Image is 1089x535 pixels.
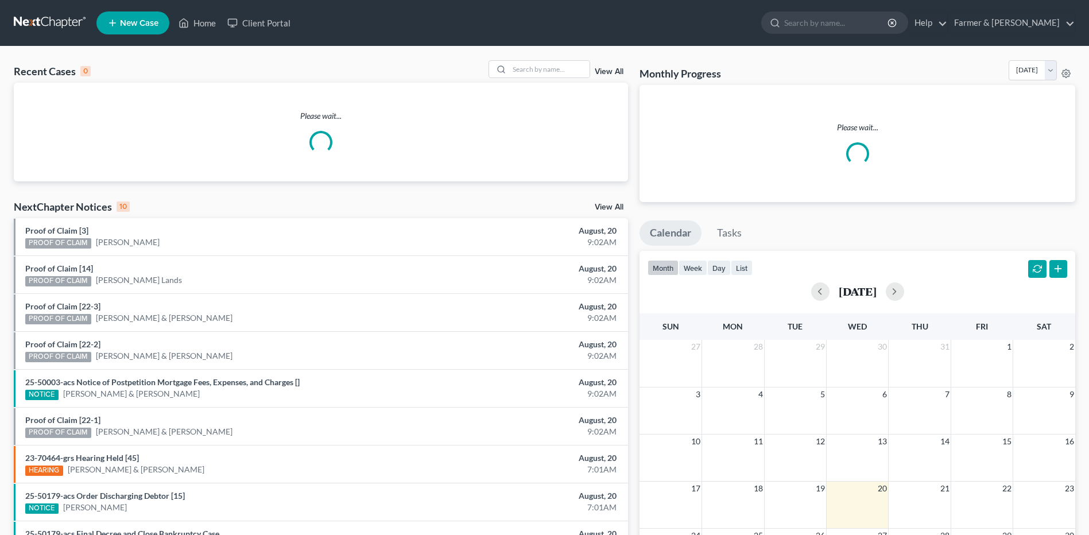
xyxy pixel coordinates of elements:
div: August, 20 [427,452,617,464]
span: 15 [1001,435,1013,448]
div: NOTICE [25,390,59,400]
a: Proof of Claim [22-1] [25,415,100,425]
div: PROOF OF CLAIM [25,428,91,438]
div: August, 20 [427,377,617,388]
span: New Case [120,19,158,28]
span: 4 [757,387,764,401]
a: View All [595,203,623,211]
div: Recent Cases [14,64,91,78]
div: August, 20 [427,301,617,312]
span: 23 [1064,482,1075,495]
span: Tue [788,321,803,331]
a: Proof of Claim [3] [25,226,88,235]
span: Fri [976,321,988,331]
a: [PERSON_NAME] [63,502,127,513]
a: Proof of Claim [22-3] [25,301,100,311]
a: 25-50003-acs Notice of Postpetition Mortgage Fees, Expenses, and Charges [] [25,377,300,387]
a: Client Portal [222,13,296,33]
a: Proof of Claim [14] [25,263,93,273]
button: week [679,260,707,276]
div: 9:02AM [427,312,617,324]
div: 7:01AM [427,502,617,513]
div: HEARING [25,466,63,476]
div: 10 [117,201,130,212]
a: Farmer & [PERSON_NAME] [948,13,1075,33]
a: 23-70464-grs Hearing Held [45] [25,453,139,463]
button: list [731,260,753,276]
div: 7:01AM [427,464,617,475]
a: [PERSON_NAME] & [PERSON_NAME] [96,312,232,324]
div: August, 20 [427,263,617,274]
a: [PERSON_NAME] Lands [96,274,182,286]
div: 9:02AM [427,426,617,437]
a: Calendar [640,220,702,246]
span: 5 [819,387,826,401]
button: month [648,260,679,276]
span: 8 [1006,387,1013,401]
a: View All [595,68,623,76]
a: Home [173,13,222,33]
span: Mon [723,321,743,331]
span: 3 [695,387,702,401]
span: 30 [877,340,888,354]
div: NOTICE [25,503,59,514]
div: 9:02AM [427,388,617,400]
input: Search by name... [509,61,590,77]
a: [PERSON_NAME] & [PERSON_NAME] [96,350,232,362]
button: day [707,260,731,276]
div: PROOF OF CLAIM [25,238,91,249]
span: 20 [877,482,888,495]
div: 9:02AM [427,274,617,286]
a: Help [909,13,947,33]
span: 7 [944,387,951,401]
div: 9:02AM [427,350,617,362]
span: 12 [815,435,826,448]
span: Wed [848,321,867,331]
div: PROOF OF CLAIM [25,314,91,324]
div: August, 20 [427,490,617,502]
div: 9:02AM [427,237,617,248]
span: 11 [753,435,764,448]
div: August, 20 [427,339,617,350]
span: 1 [1006,340,1013,354]
span: 17 [690,482,702,495]
span: 14 [939,435,951,448]
span: Thu [912,321,928,331]
a: [PERSON_NAME] [96,237,160,248]
span: 22 [1001,482,1013,495]
a: [PERSON_NAME] & [PERSON_NAME] [96,426,232,437]
a: [PERSON_NAME] & [PERSON_NAME] [68,464,204,475]
span: 27 [690,340,702,354]
span: 18 [753,482,764,495]
div: August, 20 [427,414,617,426]
p: Please wait... [649,122,1066,133]
p: Please wait... [14,110,628,122]
span: 31 [939,340,951,354]
span: 6 [881,387,888,401]
span: 29 [815,340,826,354]
div: PROOF OF CLAIM [25,352,91,362]
span: 2 [1068,340,1075,354]
input: Search by name... [784,12,889,33]
h3: Monthly Progress [640,67,721,80]
span: 28 [753,340,764,354]
div: August, 20 [427,225,617,237]
a: Tasks [707,220,752,246]
span: 13 [877,435,888,448]
a: 25-50179-acs Order Discharging Debtor [15] [25,491,185,501]
div: NextChapter Notices [14,200,130,214]
span: 9 [1068,387,1075,401]
span: 21 [939,482,951,495]
a: Proof of Claim [22-2] [25,339,100,349]
span: Sat [1037,321,1051,331]
div: 0 [80,66,91,76]
div: PROOF OF CLAIM [25,276,91,286]
a: [PERSON_NAME] & [PERSON_NAME] [63,388,200,400]
span: 16 [1064,435,1075,448]
span: 19 [815,482,826,495]
span: Sun [662,321,679,331]
span: 10 [690,435,702,448]
h2: [DATE] [839,285,877,297]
